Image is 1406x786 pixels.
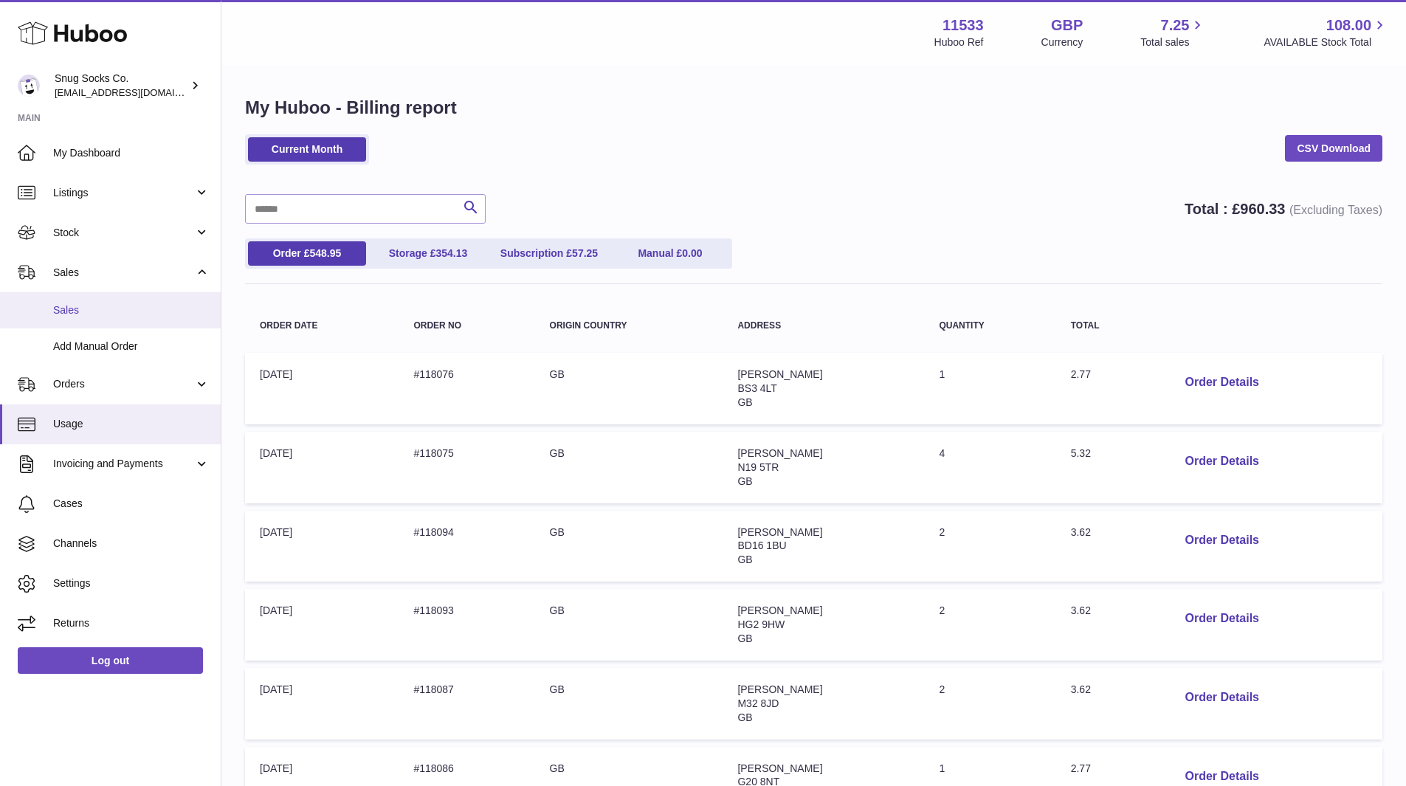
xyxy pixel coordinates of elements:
span: 7.25 [1161,15,1190,35]
a: 108.00 AVAILABLE Stock Total [1264,15,1388,49]
span: Sales [53,266,194,280]
span: Settings [53,576,210,590]
td: #118087 [399,668,534,740]
td: 1 [924,353,1055,424]
strong: GBP [1051,15,1083,35]
span: 2.77 [1071,762,1091,774]
span: [PERSON_NAME] [737,447,822,459]
span: 3.62 [1071,683,1091,695]
span: [PERSON_NAME] [737,368,822,380]
span: GB [737,396,752,408]
span: [PERSON_NAME] [737,683,822,695]
td: [DATE] [245,511,399,582]
td: [DATE] [245,432,399,503]
th: Quantity [924,306,1055,345]
span: [PERSON_NAME] [737,762,822,774]
span: [PERSON_NAME] [737,526,822,538]
span: 354.13 [435,247,467,259]
span: 548.95 [309,247,341,259]
th: Address [723,306,924,345]
a: 7.25 Total sales [1140,15,1206,49]
td: [DATE] [245,668,399,740]
strong: Total : £ [1185,201,1382,217]
span: GB [737,475,752,487]
a: Storage £354.13 [369,241,487,266]
td: GB [535,589,723,661]
span: My Dashboard [53,146,210,160]
td: [DATE] [245,353,399,424]
span: Channels [53,537,210,551]
img: info@snugsocks.co.uk [18,75,40,97]
td: #118094 [399,511,534,582]
span: BD16 1BU [737,539,786,551]
strong: 11533 [942,15,984,35]
button: Order Details [1173,368,1270,398]
span: Stock [53,226,194,240]
div: Snug Socks Co. [55,72,187,100]
span: GB [737,632,752,644]
td: #118076 [399,353,534,424]
span: 960.33 [1240,201,1285,217]
th: Total [1056,306,1159,345]
td: #118093 [399,589,534,661]
td: [DATE] [245,589,399,661]
span: Usage [53,417,210,431]
span: BS3 4LT [737,382,776,394]
button: Order Details [1173,447,1270,477]
td: GB [535,353,723,424]
h1: My Huboo - Billing report [245,96,1382,120]
div: Huboo Ref [934,35,984,49]
th: Order no [399,306,534,345]
td: 2 [924,511,1055,582]
span: Orders [53,377,194,391]
a: CSV Download [1285,135,1382,162]
span: Sales [53,303,210,317]
button: Order Details [1173,604,1270,634]
span: GB [737,554,752,565]
span: 2.77 [1071,368,1091,380]
span: 108.00 [1326,15,1371,35]
button: Order Details [1173,525,1270,556]
span: [PERSON_NAME] [737,604,822,616]
span: N19 5TR [737,461,779,473]
span: Returns [53,616,210,630]
td: 2 [924,668,1055,740]
span: 57.25 [572,247,598,259]
a: Current Month [248,137,366,162]
span: 5.32 [1071,447,1091,459]
th: Order Date [245,306,399,345]
span: [EMAIL_ADDRESS][DOMAIN_NAME] [55,86,217,98]
td: 4 [924,432,1055,503]
span: AVAILABLE Stock Total [1264,35,1388,49]
td: #118075 [399,432,534,503]
td: GB [535,432,723,503]
span: GB [737,711,752,723]
span: 3.62 [1071,526,1091,538]
span: 0.00 [682,247,702,259]
a: Manual £0.00 [611,241,729,266]
a: Order £548.95 [248,241,366,266]
span: (Excluding Taxes) [1289,204,1382,216]
span: M32 8JD [737,697,779,709]
span: 3.62 [1071,604,1091,616]
a: Log out [18,647,203,674]
span: HG2 9HW [737,618,785,630]
span: Add Manual Order [53,339,210,354]
div: Currency [1041,35,1083,49]
th: Origin Country [535,306,723,345]
span: Listings [53,186,194,200]
a: Subscription £57.25 [490,241,608,266]
button: Order Details [1173,683,1270,713]
td: GB [535,668,723,740]
td: GB [535,511,723,582]
span: Cases [53,497,210,511]
td: 2 [924,589,1055,661]
span: Invoicing and Payments [53,457,194,471]
span: Total sales [1140,35,1206,49]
